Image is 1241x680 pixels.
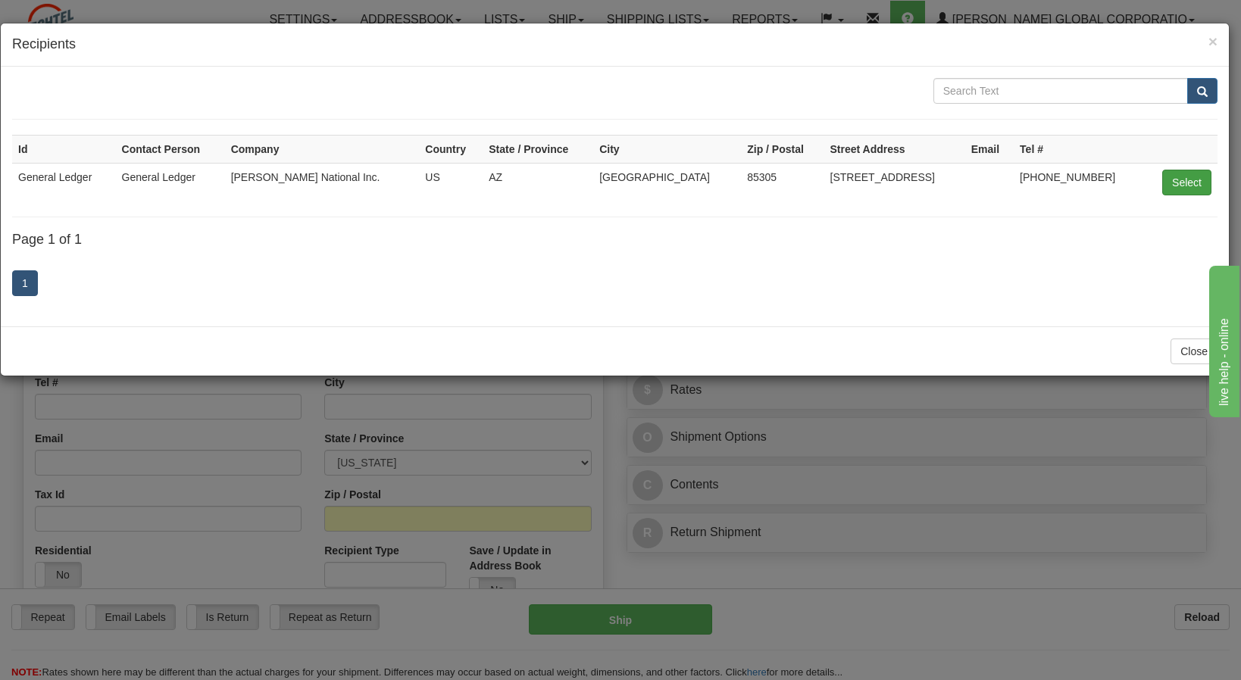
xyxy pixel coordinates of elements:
[741,135,824,163] th: Zip / Postal
[965,135,1014,163] th: Email
[1206,263,1239,417] iframe: chat widget
[741,163,824,201] td: 85305
[116,163,225,201] td: General Ledger
[225,163,420,201] td: [PERSON_NAME] National Inc.
[12,35,1218,55] h4: Recipients
[419,163,483,201] td: US
[1162,170,1211,195] button: Select
[1208,33,1218,49] button: Close
[225,135,420,163] th: Company
[12,270,38,296] a: 1
[116,135,225,163] th: Contact Person
[1014,163,1143,201] td: [PHONE_NUMBER]
[1171,338,1218,364] button: Close
[483,163,593,201] td: AZ
[1014,135,1143,163] th: Tel #
[12,163,116,201] td: General Ledger
[12,135,116,163] th: Id
[483,135,593,163] th: State / Province
[593,135,741,163] th: City
[824,163,965,201] td: [STREET_ADDRESS]
[1208,33,1218,50] span: ×
[419,135,483,163] th: Country
[11,9,140,27] div: live help - online
[824,135,965,163] th: Street Address
[12,232,1218,248] h4: Page 1 of 1
[593,163,741,201] td: [GEOGRAPHIC_DATA]
[933,78,1188,104] input: Search Text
